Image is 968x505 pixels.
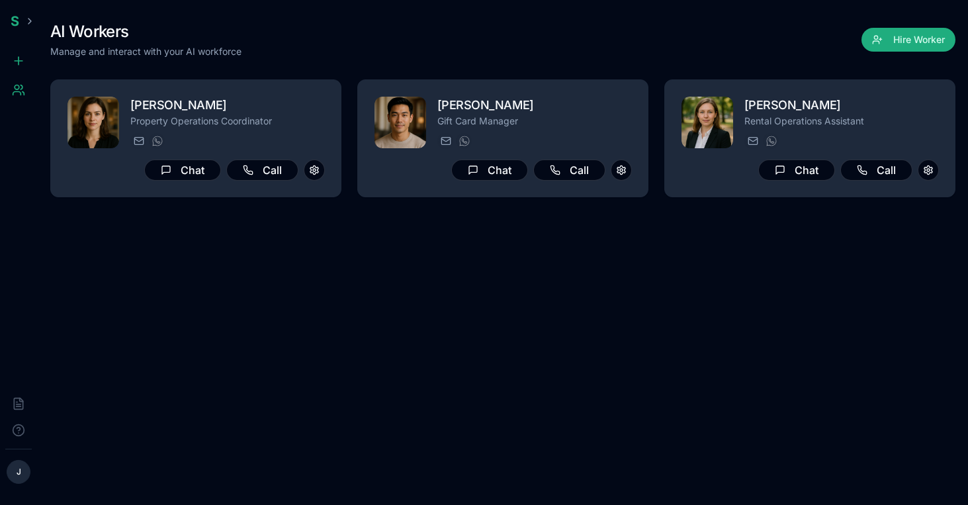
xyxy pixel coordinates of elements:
[17,467,21,477] span: J
[758,160,835,181] button: Chat
[149,133,165,149] button: WhatsApp
[11,13,19,29] span: S
[130,133,146,149] button: Send email to matilda.lemieux@getspinnable.ai
[744,133,760,149] button: Send email to freya.costa@getspinnable.ai
[130,96,325,115] h2: [PERSON_NAME]
[437,133,453,149] button: Send email to rafael.salem@getspinnable.ai
[763,133,779,149] button: WhatsApp
[744,115,939,128] p: Rental Operations Assistant
[861,34,955,48] a: Hire Worker
[7,460,30,484] button: J
[130,115,325,128] p: Property Operations Coordinator
[456,133,472,149] button: WhatsApp
[226,160,298,181] button: Call
[144,160,221,181] button: Chat
[67,97,119,148] img: Matilda Lemieux
[374,97,426,148] img: Rafael Salem
[451,160,528,181] button: Chat
[840,160,912,181] button: Call
[744,96,939,115] h2: [PERSON_NAME]
[50,45,242,58] p: Manage and interact with your AI workforce
[533,160,605,181] button: Call
[437,96,632,115] h2: [PERSON_NAME]
[766,136,777,146] img: WhatsApp
[682,97,733,148] img: Freya Costa
[437,115,632,128] p: Gift Card Manager
[861,28,955,52] button: Hire Worker
[50,21,242,42] h1: AI Workers
[152,136,163,146] img: WhatsApp
[459,136,470,146] img: WhatsApp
